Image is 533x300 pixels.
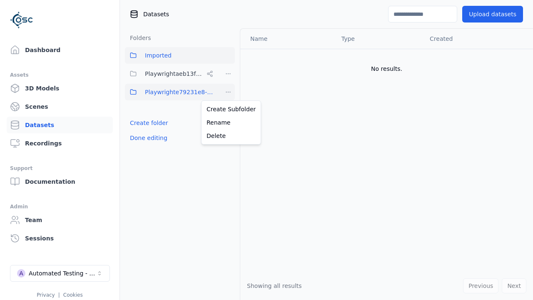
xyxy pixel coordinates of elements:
a: Create Subfolder [203,102,259,116]
a: Rename [203,116,259,129]
a: Delete [203,129,259,142]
